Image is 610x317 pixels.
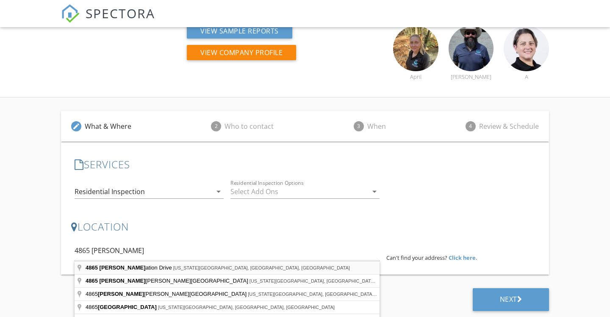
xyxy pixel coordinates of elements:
[187,50,296,60] a: View Company Profile
[71,221,539,232] h3: LOCATION
[248,292,424,297] span: [US_STATE][GEOGRAPHIC_DATA], [GEOGRAPHIC_DATA], [GEOGRAPHIC_DATA]
[354,121,364,131] span: 3
[86,278,250,284] span: [PERSON_NAME][GEOGRAPHIC_DATA]
[173,265,350,270] span: [US_STATE][GEOGRAPHIC_DATA], [GEOGRAPHIC_DATA], [GEOGRAPHIC_DATA]
[504,73,549,80] div: A
[100,264,146,271] span: [PERSON_NAME]
[75,188,145,195] div: Residential Inspection
[393,26,438,71] img: img_5652.jpg
[86,304,158,310] span: 4865
[61,4,80,23] img: The Best Home Inspection Software - Spectora
[86,264,173,271] span: ation Drive
[213,186,224,197] i: arrow_drop_down
[86,291,248,297] span: 4865 [PERSON_NAME][GEOGRAPHIC_DATA]
[504,64,549,80] a: A
[250,278,426,284] span: [US_STATE][GEOGRAPHIC_DATA], [GEOGRAPHIC_DATA], [GEOGRAPHIC_DATA]
[393,73,438,80] div: April
[449,254,477,261] strong: Click here.
[393,64,438,80] a: April
[449,73,494,80] div: [PERSON_NAME]
[187,29,292,38] a: View Sample Reports
[75,158,535,170] h3: SERVICES
[158,305,335,310] span: [US_STATE][GEOGRAPHIC_DATA], [GEOGRAPHIC_DATA], [GEOGRAPHIC_DATA]
[98,304,157,310] span: [GEOGRAPHIC_DATA]
[225,121,274,131] div: Who to contact
[369,186,380,197] i: arrow_drop_down
[86,4,155,22] span: SPECTORA
[367,121,386,131] div: When
[86,278,146,284] span: 4865 [PERSON_NAME]
[75,240,380,261] input: Address Search
[500,295,522,303] div: Next
[187,45,296,60] button: View Company Profile
[449,64,494,80] a: [PERSON_NAME]
[85,121,131,131] div: What & Where
[479,121,539,131] div: Review & Schedule
[98,291,144,297] span: [PERSON_NAME]
[386,254,447,261] span: Can't find your address?
[211,121,221,131] span: 2
[61,11,155,29] a: SPECTORA
[466,121,476,131] span: 4
[72,122,80,130] i: edit
[449,26,494,71] img: dji_fly_20250506_102720_117_1746560928329_photo_optimized.jpeg
[504,26,549,71] img: img_0129.jpg
[86,264,98,271] span: 4865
